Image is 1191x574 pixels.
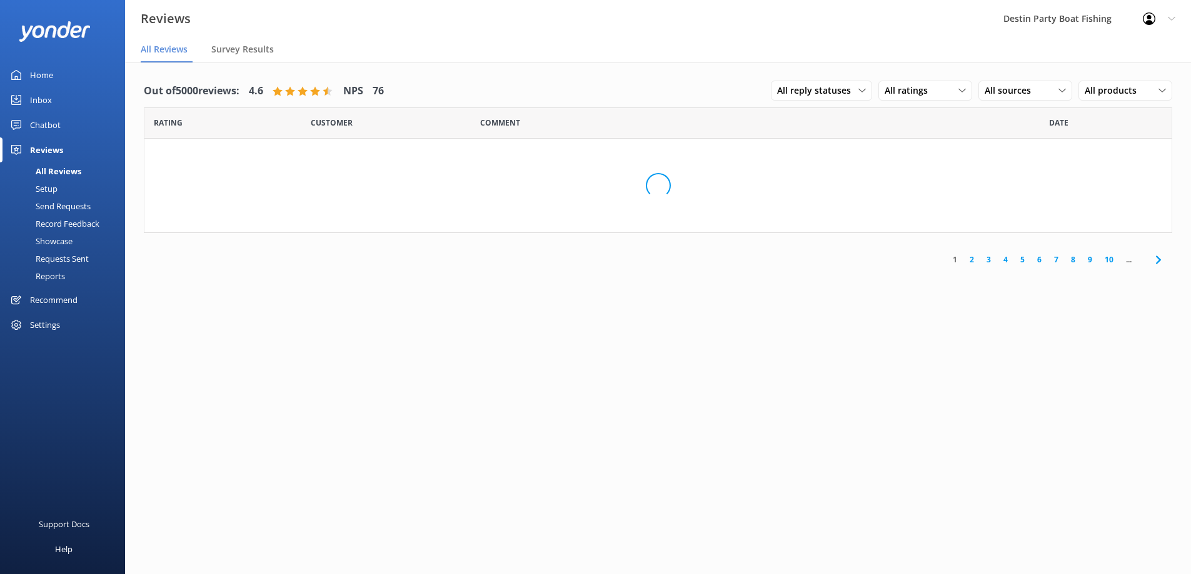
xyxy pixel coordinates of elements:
span: Date [311,117,353,129]
h3: Reviews [141,9,191,29]
span: Question [480,117,520,129]
a: 9 [1082,254,1098,265]
span: Date [1049,117,1068,129]
div: Chatbot [30,112,61,137]
a: 10 [1098,254,1120,265]
img: yonder-white-logo.png [19,21,91,42]
a: 4 [997,254,1014,265]
span: Survey Results [211,43,274,56]
div: Recommend [30,287,78,312]
div: Reports [8,267,65,285]
a: 1 [947,254,963,265]
a: 2 [963,254,980,265]
div: Inbox [30,87,52,112]
span: All ratings [885,84,935,97]
a: Showcase [8,232,125,250]
div: Setup [8,180,58,197]
a: All Reviews [8,162,125,180]
h4: 4.6 [249,83,263,99]
div: Reviews [30,137,63,162]
a: 3 [980,254,997,265]
div: Requests Sent [8,250,89,267]
a: 6 [1031,254,1048,265]
div: Support Docs [39,512,89,537]
div: Record Feedback [8,215,99,232]
span: All reply statuses [777,84,858,97]
a: Record Feedback [8,215,125,232]
div: Help [55,537,73,562]
a: 8 [1065,254,1082,265]
h4: Out of 5000 reviews: [144,83,239,99]
div: All Reviews [8,162,81,180]
a: Send Requests [8,197,125,215]
div: Showcase [8,232,73,250]
h4: NPS [343,83,363,99]
a: Reports [8,267,125,285]
a: Setup [8,180,125,197]
a: Requests Sent [8,250,125,267]
span: All products [1085,84,1144,97]
a: 7 [1048,254,1065,265]
span: All Reviews [141,43,188,56]
div: Settings [30,312,60,337]
a: 5 [1014,254,1031,265]
h4: 76 [373,83,384,99]
span: Date [154,117,183,129]
div: Send Requests [8,197,91,215]
span: All sources [985,84,1038,97]
span: ... [1120,254,1138,265]
div: Home [30,62,53,87]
